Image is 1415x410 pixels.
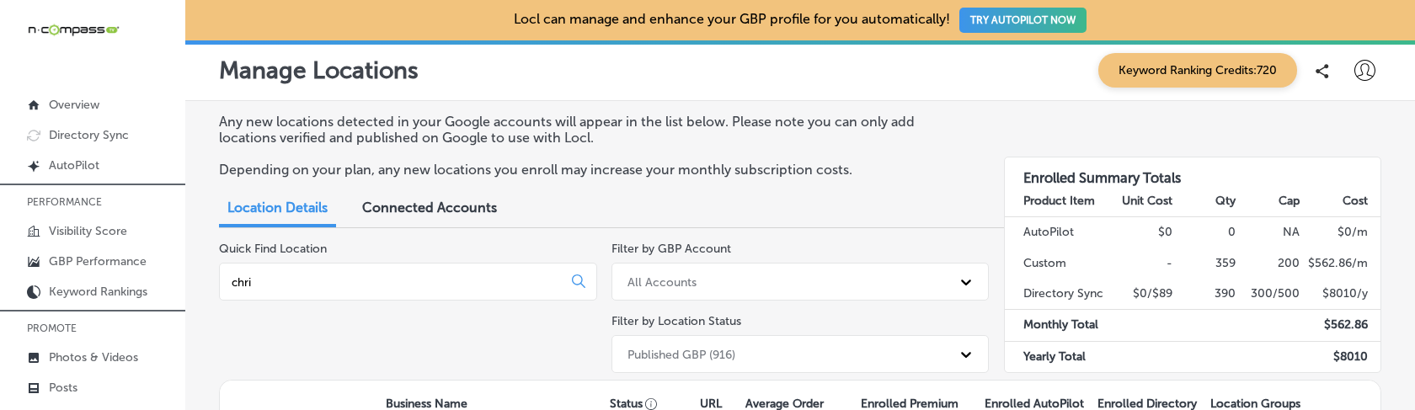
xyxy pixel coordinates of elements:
td: $0 [1110,217,1173,248]
p: Photos & Videos [49,350,138,365]
input: All Locations [230,274,558,290]
td: 359 [1173,248,1236,279]
td: $ 8010 /y [1300,279,1380,310]
td: $0/$89 [1110,279,1173,310]
td: Monthly Total [1005,310,1110,341]
th: Cap [1236,186,1300,217]
td: Custom [1005,248,1110,279]
th: Unit Cost [1110,186,1173,217]
img: 660ab0bf-5cc7-4cb8-ba1c-48b5ae0f18e60NCTV_CLogo_TV_Black_-500x88.png [27,22,120,38]
td: 300/500 [1236,279,1300,310]
p: Manage Locations [219,56,419,84]
p: Depending on your plan, any new locations you enroll may increase your monthly subscription costs. [219,162,974,178]
span: Location Details [227,200,328,216]
p: Directory Sync [49,128,129,142]
td: Yearly Total [1005,341,1110,372]
label: Filter by Location Status [611,314,741,328]
label: Filter by GBP Account [611,242,731,256]
label: Quick Find Location [219,242,327,256]
span: Connected Accounts [362,200,497,216]
p: Any new locations detected in your Google accounts will appear in the list below. Please note you... [219,114,974,146]
div: Published GBP (916) [627,347,735,361]
td: $ 8010 [1300,341,1380,372]
p: Overview [49,98,99,112]
p: Posts [49,381,77,395]
th: Cost [1300,186,1380,217]
td: $ 562.86 /m [1300,248,1380,279]
h3: Enrolled Summary Totals [1005,157,1381,186]
td: AutoPilot [1005,217,1110,248]
th: Qty [1173,186,1236,217]
td: $ 0 /m [1300,217,1380,248]
td: - [1110,248,1173,279]
div: All Accounts [627,274,697,289]
button: TRY AUTOPILOT NOW [959,8,1087,33]
p: Keyword Rankings [49,285,147,299]
p: Visibility Score [49,224,127,238]
td: NA [1236,217,1300,248]
strong: Product Item [1023,194,1095,208]
p: AutoPilot [49,158,99,173]
span: Keyword Ranking Credits: 720 [1098,53,1297,88]
td: $ 562.86 [1300,310,1380,341]
td: 0 [1173,217,1236,248]
td: 200 [1236,248,1300,279]
p: GBP Performance [49,254,147,269]
td: Directory Sync [1005,279,1110,310]
td: 390 [1173,279,1236,310]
